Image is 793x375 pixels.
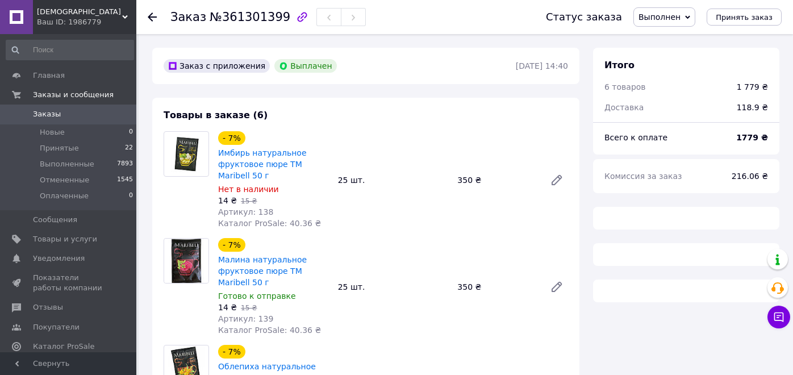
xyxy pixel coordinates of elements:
span: Новые [40,127,65,137]
div: Заказ с приложения [164,59,270,73]
button: Принять заказ [707,9,782,26]
span: Заказы [33,109,61,119]
span: 22 [125,143,133,153]
span: Артикул: 138 [218,207,273,216]
time: [DATE] 14:40 [516,61,568,70]
span: 1545 [117,175,133,185]
span: Отмененные [40,175,89,185]
span: Главная [33,70,65,81]
div: 25 шт. [333,172,453,188]
button: Чат с покупателем [767,306,790,328]
div: Выплачен [274,59,336,73]
div: 1 779 ₴ [737,81,768,93]
div: 25 шт. [333,279,453,295]
span: Каталог ProSale: 40.36 ₴ [218,326,321,335]
img: Малина натуральное фруктовое пюре ТМ Maribell 50 г [164,239,208,283]
span: Принять заказ [716,13,773,22]
div: Ваш ID: 1986779 [37,17,136,27]
span: Показатели работы компании [33,273,105,293]
span: Aromatico [37,7,122,17]
span: 15 ₴ [241,304,257,312]
span: Всего к оплате [604,133,667,142]
span: Заказ [170,10,206,24]
span: 14 ₴ [218,303,237,312]
a: Редактировать [545,169,568,191]
div: - 7% [218,131,245,145]
span: Отзывы [33,302,63,312]
span: Готово к отправке [218,291,296,301]
span: Уведомления [33,253,85,264]
a: Малина натуральное фруктовое пюре ТМ Maribell 50 г [218,255,307,287]
span: 14 ₴ [218,196,237,205]
span: 0 [129,127,133,137]
span: Доставка [604,103,644,112]
input: Поиск [6,40,134,60]
span: №361301399 [210,10,290,24]
span: 7893 [117,159,133,169]
div: - 7% [218,238,245,252]
span: Оплаченные [40,191,89,201]
span: Каталог ProSale: 40.36 ₴ [218,219,321,228]
span: 0 [129,191,133,201]
span: 6 товаров [604,82,646,91]
div: 350 ₴ [453,172,541,188]
span: 15 ₴ [241,197,257,205]
span: Выполненные [40,159,94,169]
span: Нет в наличии [218,185,279,194]
span: Комиссия за заказ [604,172,682,181]
span: Товары в заказе (6) [164,110,268,120]
span: Каталог ProSale [33,341,94,352]
div: - 7% [218,345,245,359]
a: Редактировать [545,276,568,298]
img: Имбирь натуральное фруктовое пюре ТМ Maribell 50 г [164,134,208,175]
div: Вернуться назад [148,11,157,23]
span: Выполнен [638,13,681,22]
span: Сообщения [33,215,77,225]
span: Артикул: 139 [218,314,273,323]
div: Статус заказа [546,11,622,23]
span: Покупатели [33,322,80,332]
span: 216.06 ₴ [732,172,768,181]
span: Заказы и сообщения [33,90,114,100]
div: 350 ₴ [453,279,541,295]
span: Товары и услуги [33,234,97,244]
div: 118.9 ₴ [730,95,775,120]
span: Итого [604,60,635,70]
b: 1779 ₴ [736,133,768,142]
a: Имбирь натуральное фруктовое пюре ТМ Maribell 50 г [218,148,307,180]
span: Принятые [40,143,79,153]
